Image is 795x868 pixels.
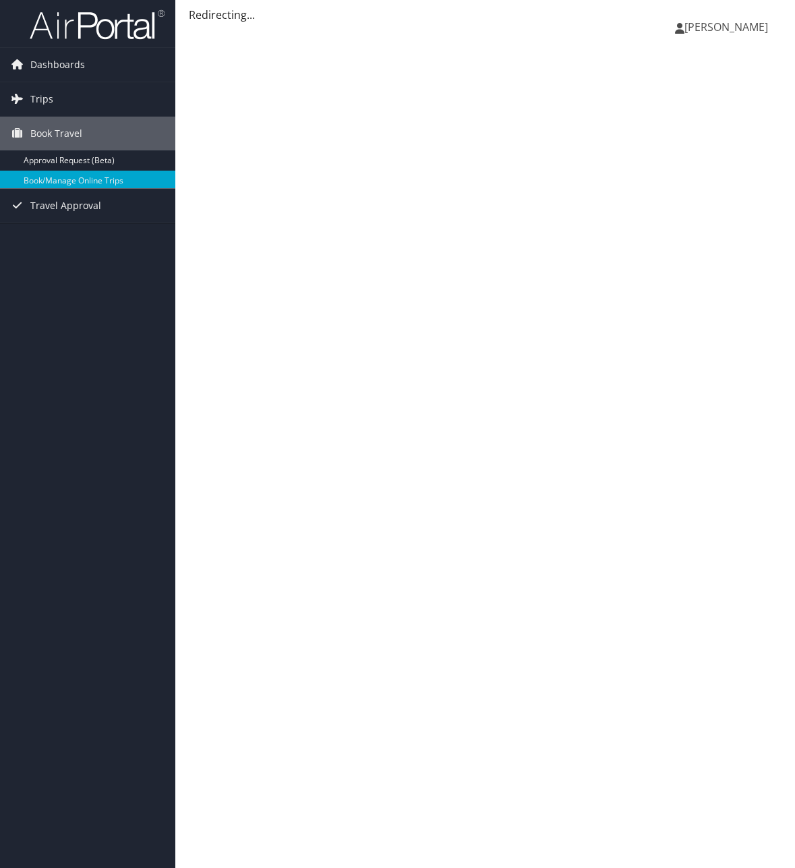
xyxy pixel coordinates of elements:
span: [PERSON_NAME] [684,20,768,34]
a: [PERSON_NAME] [675,7,782,47]
span: Book Travel [30,117,82,150]
span: Trips [30,82,53,116]
span: Dashboards [30,48,85,82]
span: Travel Approval [30,189,101,223]
div: Redirecting... [189,7,782,23]
img: airportal-logo.png [30,9,165,40]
